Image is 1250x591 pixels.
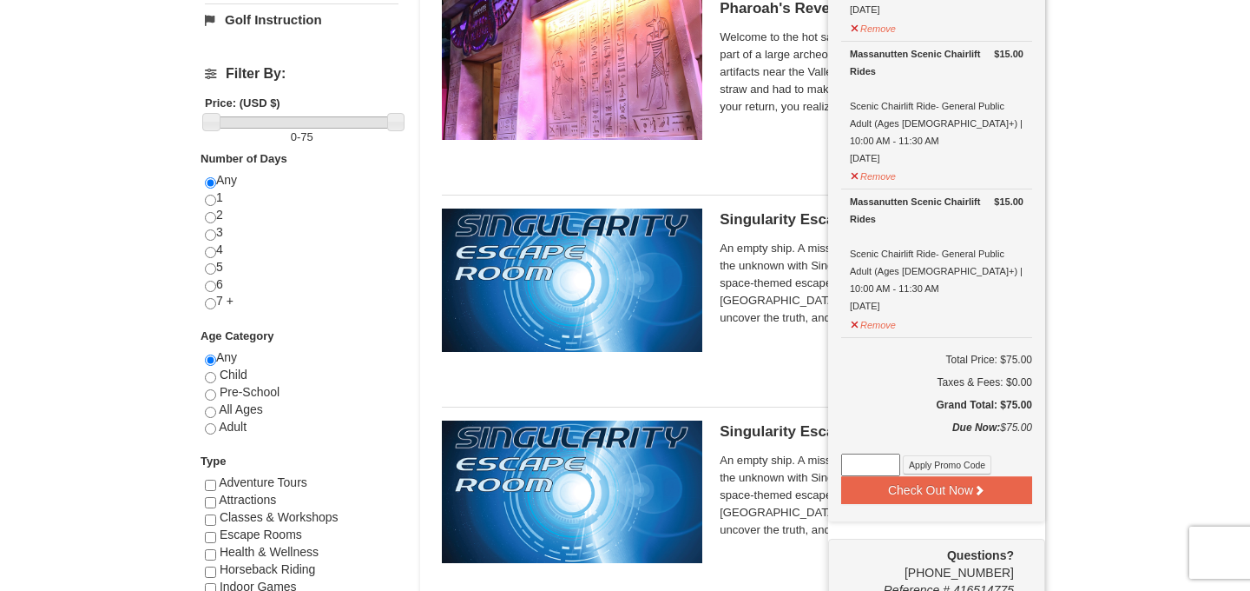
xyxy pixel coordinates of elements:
[994,193,1023,210] strong: $15.00
[220,368,247,382] span: Child
[850,312,897,334] button: Remove
[841,374,1032,391] div: Taxes & Fees: $0.00
[205,96,280,110] strong: Price: (USD $)
[720,29,1023,116] span: Welcome to the hot sands of the Egyptian desert. You're part of a large archeological dig team th...
[205,3,398,36] a: Golf Instruction
[201,455,226,468] strong: Type
[720,423,1023,441] h5: Singularity Escape Room - Gold Card
[841,476,1032,504] button: Check Out Now
[219,402,263,416] span: All Ages
[850,193,1023,315] div: Scenic Chairlift Ride- General Public Adult (Ages [DEMOGRAPHIC_DATA]+) | 10:00 AM - 11:30 AM [DATE]
[850,45,1023,167] div: Scenic Chairlift Ride- General Public Adult (Ages [DEMOGRAPHIC_DATA]+) | 10:00 AM - 11:30 AM [DATE]
[220,385,280,399] span: Pre-School
[205,172,398,328] div: Any 1 2 3 4 5 6 7 +
[442,209,702,351] img: 6619913-520-2f5f5301.jpg
[205,66,398,82] h4: Filter By:
[291,130,297,143] span: 0
[220,528,302,541] span: Escape Rooms
[219,493,276,507] span: Attractions
[850,16,897,37] button: Remove
[841,396,1032,414] h5: Grand Total: $75.00
[442,421,702,563] img: 6619913-513-94f1c799.jpg
[201,329,274,342] strong: Age Category
[994,45,1023,63] strong: $15.00
[219,420,247,434] span: Adult
[220,545,319,559] span: Health & Wellness
[205,129,398,146] label: -
[850,193,1023,228] div: Massanutten Scenic Chairlift Rides
[850,45,1023,80] div: Massanutten Scenic Chairlift Rides
[300,130,312,143] span: 75
[841,351,1032,369] h6: Total Price: $75.00
[201,152,287,165] strong: Number of Days
[219,475,307,489] span: Adventure Tours
[205,349,398,453] div: Any
[220,510,339,524] span: Classes & Workshops
[850,163,897,185] button: Remove
[952,422,1000,434] strong: Due Now:
[720,211,1023,229] h5: Singularity Escape Room - Military
[220,562,316,576] span: Horseback Riding
[720,452,1023,539] span: An empty ship. A missing crew. A mysterious AI. Step into the unknown with Singularity, Massanutt...
[720,240,1023,327] span: An empty ship. A missing crew. A mysterious AI. Step into the unknown with Singularity, Massanutt...
[947,548,1014,562] strong: Questions?
[841,547,1014,580] span: [PHONE_NUMBER]
[841,419,1032,454] div: $75.00
[903,455,991,475] button: Apply Promo Code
